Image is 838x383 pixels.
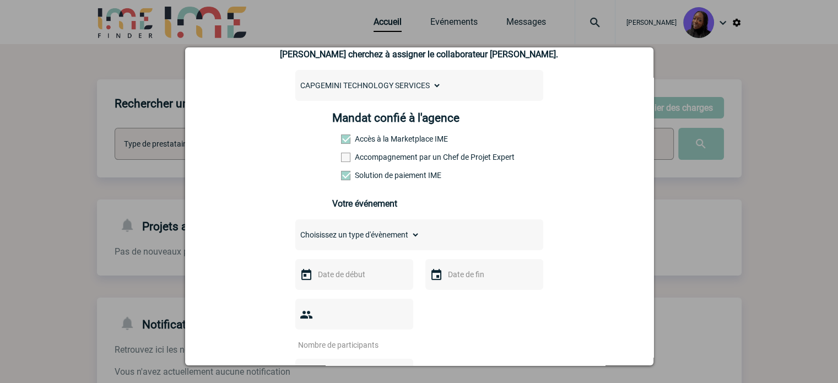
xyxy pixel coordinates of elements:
h3: Votre événement [332,198,506,209]
label: Conformité aux process achat client, Prise en charge de la facturation, Mutualisation de plusieur... [341,171,390,180]
label: Accès à la Marketplace IME [341,134,390,143]
h4: Mandat confié à l'agence [332,111,459,125]
input: Nombre de participants [295,338,399,352]
p: [PERSON_NAME] cherchez à assigner le collaborateur [PERSON_NAME]. [280,49,558,60]
label: Prestation payante [341,153,390,161]
input: Date de fin [445,267,521,282]
input: Date de début [315,267,391,282]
